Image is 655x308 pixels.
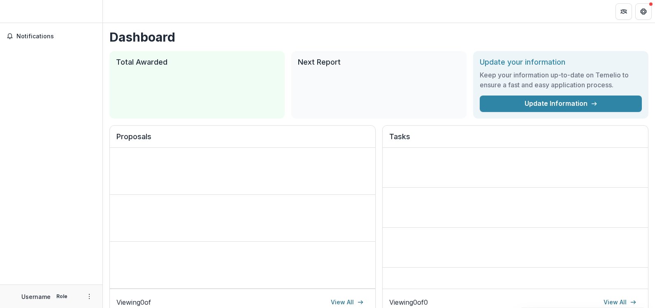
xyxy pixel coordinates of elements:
[116,297,151,307] p: Viewing 0 of
[54,293,70,300] p: Role
[84,292,94,301] button: More
[21,292,51,301] p: Username
[3,30,99,43] button: Notifications
[109,30,648,44] h1: Dashboard
[635,3,652,20] button: Get Help
[480,96,642,112] a: Update Information
[16,33,96,40] span: Notifications
[480,58,642,67] h2: Update your information
[616,3,632,20] button: Partners
[298,58,460,67] h2: Next Report
[116,132,369,148] h2: Proposals
[389,297,428,307] p: Viewing 0 of 0
[389,132,641,148] h2: Tasks
[480,70,642,90] h3: Keep your information up-to-date on Temelio to ensure a fast and easy application process.
[116,58,278,67] h2: Total Awarded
